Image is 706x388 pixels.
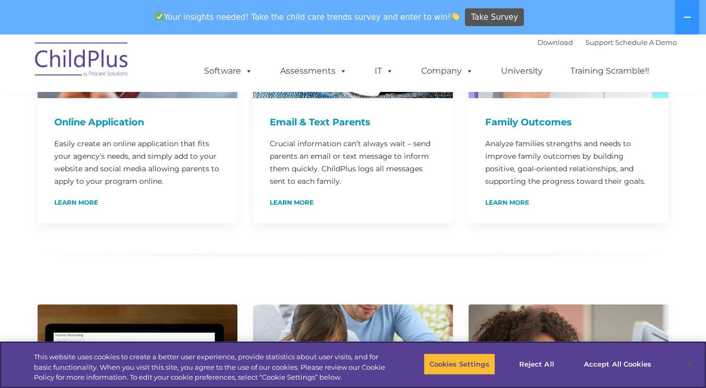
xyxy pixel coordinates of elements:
[34,352,388,383] div: This website uses cookies to create a better user experience, provide statistics about user visit...
[270,199,314,206] a: Learn More
[155,13,163,20] img: ✅
[678,352,701,375] button: Close
[585,38,613,46] a: Support
[364,61,404,81] a: IT
[411,61,484,81] a: Company
[465,8,524,27] a: Take Survey
[54,115,221,130] h4: Online Application
[537,38,677,46] font: |
[615,38,677,46] a: Schedule A Demo
[194,61,263,81] a: Software
[54,199,98,206] a: Learn More
[485,115,652,130] h4: Family Outcomes
[424,353,495,375] button: Cookies Settings
[490,61,553,81] a: University
[54,137,221,187] p: Easily create an online application that fits your agency’s needs, and simply add to your website...
[560,61,660,81] a: Training Scramble!!
[270,115,436,130] h4: Email & Text Parents
[504,353,569,375] button: Reject All
[451,13,459,20] img: 👏
[578,353,657,375] button: Accept All Cookies
[485,199,529,206] a: Learn More
[537,38,573,46] a: Download
[30,35,134,87] img: ChildPlus by Procare Solutions
[151,7,464,27] span: Your insights needed! Take the child care trends survey and enter to win!
[471,8,518,27] span: Take Survey
[485,137,652,187] p: Analyze families strengths and needs to improve family outcomes by building positive, goal-orient...
[270,137,436,187] p: Crucial information can’t always wait – send parents an email or text message to inform them quic...
[270,61,357,81] a: Assessments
